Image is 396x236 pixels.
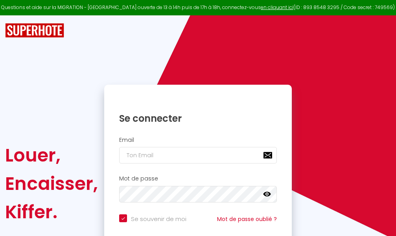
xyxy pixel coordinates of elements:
a: en cliquant ici [261,4,293,11]
div: Encaisser, [5,169,98,198]
h1: Se connecter [119,112,277,125]
h2: Mot de passe [119,175,277,182]
input: Ton Email [119,147,277,164]
div: Louer, [5,141,98,169]
a: Mot de passe oublié ? [217,215,277,223]
h2: Email [119,137,277,143]
div: Kiffer. [5,198,98,226]
img: SuperHote logo [5,23,64,38]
